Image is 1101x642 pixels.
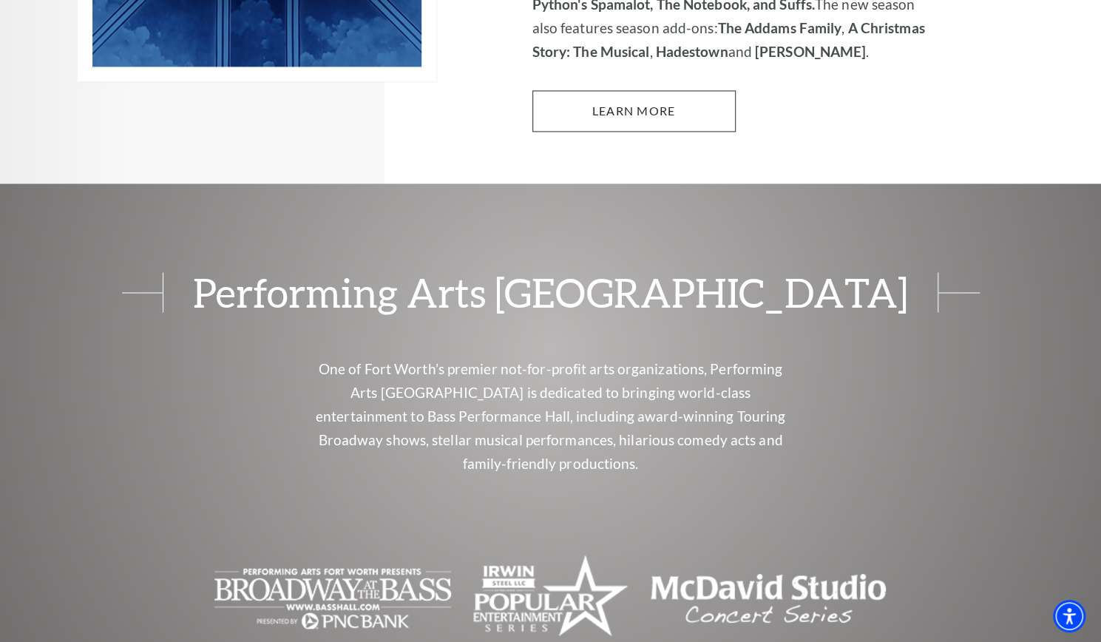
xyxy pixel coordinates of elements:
span: Performing Arts [GEOGRAPHIC_DATA] [163,272,938,312]
strong: [PERSON_NAME] [755,43,866,60]
div: Accessibility Menu [1053,600,1085,632]
strong: A Christmas Story: The Musical [532,19,925,60]
strong: The Addams Family [717,19,841,36]
p: One of Fort Worth’s premier not-for-profit arts organizations, Performing Arts [GEOGRAPHIC_DATA] ... [311,357,791,475]
a: Learn More 2025-2026 Broadway at the Bass Season presented by PNC Bank [532,90,736,132]
strong: Hadestown [656,43,728,60]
